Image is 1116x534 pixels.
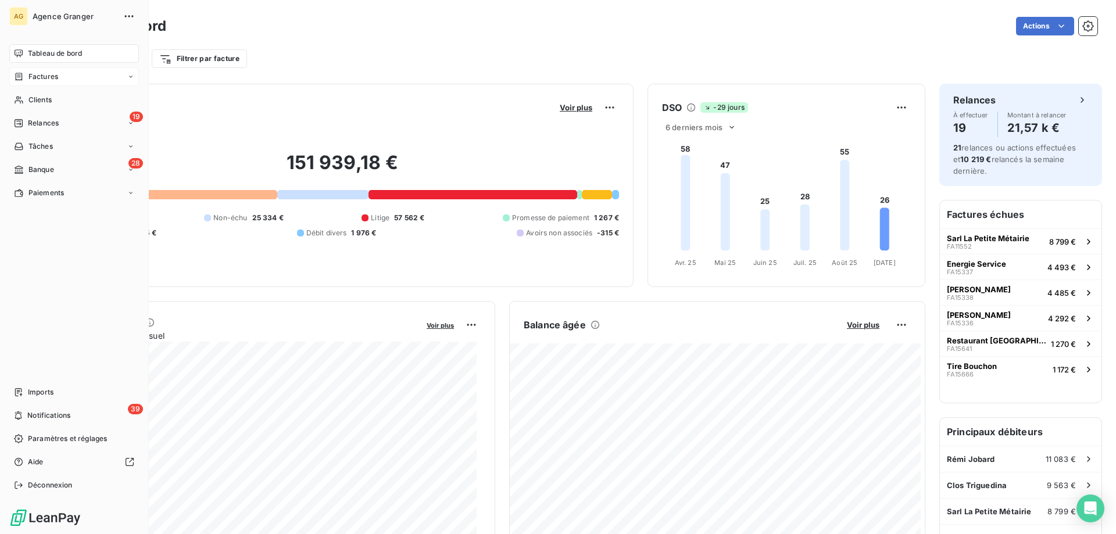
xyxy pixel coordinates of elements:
span: 19 [130,112,143,122]
button: Voir plus [556,102,596,113]
span: 6 derniers mois [666,123,722,132]
h6: Principaux débiteurs [940,418,1101,446]
img: Logo LeanPay [9,508,81,527]
span: 4 485 € [1047,288,1076,298]
tspan: Mai 25 [714,259,736,267]
span: Voir plus [427,321,454,329]
span: Sarl La Petite Métairie [947,234,1029,243]
h4: 19 [953,119,988,137]
span: 8 799 € [1049,237,1076,246]
button: Filtrer par facture [152,49,247,68]
span: À effectuer [953,112,988,119]
span: Paiements [28,188,64,198]
span: FA15338 [947,294,974,301]
span: Notifications [27,410,70,421]
button: Restaurant [GEOGRAPHIC_DATA]FA156411 270 € [940,331,1101,356]
span: FA15336 [947,320,974,327]
span: FA15337 [947,268,973,275]
tspan: Août 25 [832,259,857,267]
a: Aide [9,453,139,471]
span: FA11552 [947,243,972,250]
span: 10 219 € [960,155,991,164]
span: Paramètres et réglages [28,433,107,444]
span: -29 jours [700,102,747,113]
tspan: Juin 25 [753,259,777,267]
span: 1 267 € [594,213,619,223]
h6: Relances [953,93,996,107]
span: 57 562 € [394,213,424,223]
span: Tableau de bord [28,48,82,59]
span: 1 270 € [1051,339,1076,349]
span: Promesse de paiement [512,213,589,223]
tspan: [DATE] [874,259,896,267]
span: Sarl La Petite Métairie [947,507,1031,516]
span: Energie Service [947,259,1006,268]
span: -315 € [597,228,619,238]
span: 1 172 € [1053,365,1076,374]
button: [PERSON_NAME]FA153364 292 € [940,305,1101,331]
tspan: Juil. 25 [793,259,817,267]
span: 4 292 € [1048,314,1076,323]
span: Voir plus [847,320,879,329]
tspan: Avr. 25 [675,259,696,267]
h6: Factures échues [940,200,1101,228]
span: Déconnexion [28,480,73,490]
button: Voir plus [423,320,457,330]
span: 21 [953,143,961,152]
span: Relances [28,118,59,128]
span: Voir plus [560,103,592,112]
button: Voir plus [843,320,883,330]
span: Agence Granger [33,12,116,21]
span: relances ou actions effectuées et relancés la semaine dernière. [953,143,1076,175]
button: [PERSON_NAME]FA153384 485 € [940,279,1101,305]
button: Tire BouchonFA156661 172 € [940,356,1101,382]
span: Débit divers [306,228,347,238]
span: 8 799 € [1047,507,1076,516]
span: Tire Bouchon [947,361,997,371]
div: Open Intercom Messenger [1076,494,1104,522]
span: 1 976 € [351,228,376,238]
span: Clos Triguedina [947,481,1007,490]
span: Tâches [28,141,53,152]
span: 4 493 € [1047,263,1076,272]
span: Factures [28,71,58,82]
span: 9 563 € [1047,481,1076,490]
h6: DSO [662,101,682,114]
span: 25 334 € [252,213,284,223]
span: Aide [28,457,44,467]
span: 39 [128,404,143,414]
h2: 151 939,18 € [66,151,619,186]
span: Imports [28,387,53,397]
button: Actions [1016,17,1074,35]
span: [PERSON_NAME] [947,310,1011,320]
span: Avoirs non associés [526,228,592,238]
h6: Balance âgée [524,318,586,332]
span: FA15641 [947,345,972,352]
span: 11 083 € [1046,454,1076,464]
span: FA15666 [947,371,974,378]
span: Montant à relancer [1007,112,1067,119]
button: Energie ServiceFA153374 493 € [940,254,1101,279]
span: Clients [28,95,52,105]
h4: 21,57 k € [1007,119,1067,137]
span: Chiffre d'affaires mensuel [66,329,419,342]
span: [PERSON_NAME] [947,285,1011,294]
div: AG [9,7,28,26]
span: 28 [128,158,143,169]
span: Non-échu [213,213,247,223]
span: Litige [371,213,389,223]
span: Banque [28,164,54,175]
span: Restaurant [GEOGRAPHIC_DATA] [947,336,1046,345]
button: Sarl La Petite MétairieFA115528 799 € [940,228,1101,254]
span: Rémi Jobard [947,454,995,464]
